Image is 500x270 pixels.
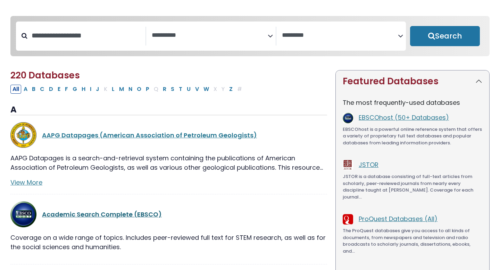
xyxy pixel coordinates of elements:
a: View More [10,178,42,187]
h3: A [10,105,327,115]
a: EBSCOhost (50+ Databases) [359,113,449,122]
input: Search database by title or keyword [27,30,145,41]
button: All [10,85,21,94]
button: Filter Results N [126,85,134,94]
button: Filter Results O [135,85,143,94]
button: Filter Results G [70,85,79,94]
a: JSTOR [359,160,378,169]
button: Filter Results H [80,85,87,94]
textarea: Search [282,32,398,39]
p: JSTOR is a database consisting of full-text articles from scholarly, peer-reviewed journals from ... [343,173,482,200]
button: Filter Results W [201,85,211,94]
button: Filter Results L [110,85,117,94]
nav: Search filters [10,16,490,56]
button: Filter Results P [144,85,151,94]
button: Filter Results F [63,85,70,94]
div: Alpha-list to filter by first letter of database name [10,84,245,93]
p: EBSCOhost is a powerful online reference system that offers a variety of proprietary full text da... [343,126,482,146]
button: Filter Results R [161,85,168,94]
button: Filter Results J [94,85,101,94]
a: AAPG Datapages (American Association of Petroleum Geologists) [42,131,257,140]
button: Filter Results A [22,85,30,94]
button: Filter Results V [193,85,201,94]
button: Filter Results S [169,85,176,94]
button: Filter Results D [47,85,55,94]
a: Academic Search Complete (EBSCO) [42,210,162,219]
button: Filter Results I [88,85,93,94]
p: AAPG Datapages is a search-and-retrieval system containing the publications of American Associati... [10,153,327,172]
a: ProQuest Databases (All) [359,214,437,223]
button: Filter Results U [185,85,193,94]
span: 220 Databases [10,69,80,82]
button: Filter Results E [56,85,62,94]
button: Filter Results C [38,85,47,94]
button: Filter Results B [30,85,37,94]
textarea: Search [152,32,268,39]
p: Coverage on a wide range of topics. Includes peer-reviewed full text for STEM research, as well a... [10,233,327,252]
p: The ProQuest databases give you access to all kinds of documents, from newspapers and television ... [343,227,482,254]
button: Filter Results T [177,85,184,94]
p: The most frequently-used databases [343,98,482,107]
button: Submit for Search Results [410,26,480,46]
button: Filter Results Z [227,85,235,94]
button: Featured Databases [336,70,489,92]
button: Filter Results M [117,85,126,94]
